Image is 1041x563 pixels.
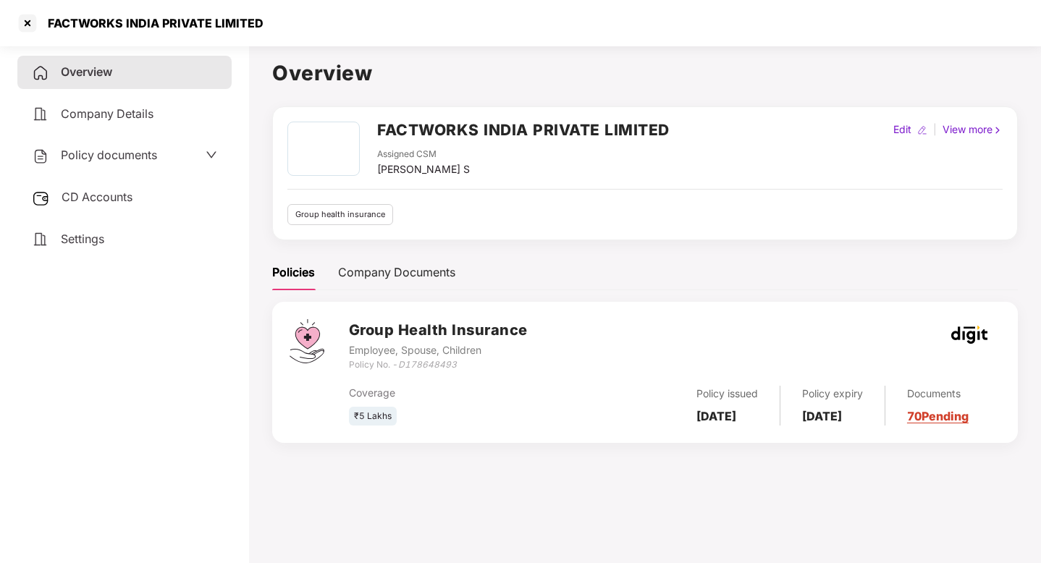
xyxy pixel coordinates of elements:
i: D178648493 [398,359,457,370]
div: Edit [890,122,914,137]
img: svg+xml;base64,PHN2ZyB4bWxucz0iaHR0cDovL3d3dy53My5vcmcvMjAwMC9zdmciIHdpZHRoPSIyNCIgaGVpZ2h0PSIyNC... [32,231,49,248]
b: [DATE] [696,409,736,423]
img: svg+xml;base64,PHN2ZyB4bWxucz0iaHR0cDovL3d3dy53My5vcmcvMjAwMC9zdmciIHdpZHRoPSIyNCIgaGVpZ2h0PSIyNC... [32,148,49,165]
div: Policies [272,263,315,281]
div: Coverage [349,385,566,401]
div: Policy No. - [349,358,528,372]
div: Policy expiry [802,386,863,402]
img: svg+xml;base64,PHN2ZyB4bWxucz0iaHR0cDovL3d3dy53My5vcmcvMjAwMC9zdmciIHdpZHRoPSI0Ny43MTQiIGhlaWdodD... [290,319,324,363]
h2: FACTWORKS INDIA PRIVATE LIMITED [377,118,670,142]
h3: Group Health Insurance [349,319,528,342]
span: Policy documents [61,148,157,162]
img: svg+xml;base64,PHN2ZyB4bWxucz0iaHR0cDovL3d3dy53My5vcmcvMjAwMC9zdmciIHdpZHRoPSIyNCIgaGVpZ2h0PSIyNC... [32,106,49,123]
span: Overview [61,64,112,79]
img: rightIcon [992,125,1003,135]
div: FACTWORKS INDIA PRIVATE LIMITED [39,16,264,30]
h1: Overview [272,57,1018,89]
span: Settings [61,232,104,246]
span: Company Details [61,106,153,121]
div: Policy issued [696,386,758,402]
span: down [206,149,217,161]
div: View more [940,122,1006,137]
img: svg+xml;base64,PHN2ZyB4bWxucz0iaHR0cDovL3d3dy53My5vcmcvMjAwMC9zdmciIHdpZHRoPSIyNCIgaGVpZ2h0PSIyNC... [32,64,49,82]
div: Company Documents [338,263,455,281]
div: ₹5 Lakhs [349,407,397,426]
b: [DATE] [802,409,842,423]
div: | [930,122,940,137]
span: CD Accounts [62,190,132,204]
div: [PERSON_NAME] S [377,161,470,177]
div: Assigned CSM [377,148,470,161]
img: svg+xml;base64,PHN2ZyB3aWR0aD0iMjUiIGhlaWdodD0iMjQiIHZpZXdCb3g9IjAgMCAyNSAyNCIgZmlsbD0ibm9uZSIgeG... [32,190,50,207]
img: editIcon [917,125,927,135]
div: Group health insurance [287,204,393,225]
div: Employee, Spouse, Children [349,342,528,358]
img: godigit.png [951,326,987,344]
div: Documents [907,386,969,402]
a: 70 Pending [907,409,969,423]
